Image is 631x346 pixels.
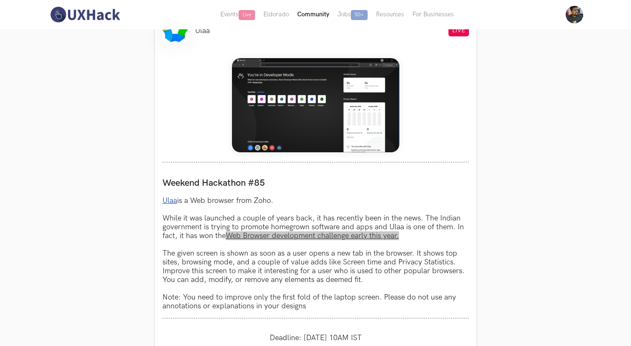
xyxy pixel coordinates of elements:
[195,26,210,35] li: Ulaa
[226,231,399,240] a: Web Browser development challenge early this year.
[232,58,399,152] img: Weekend_Hackathon_85_banner.png
[48,6,122,23] img: UXHack-logo.png
[239,10,255,20] span: Live
[351,10,368,20] span: 50+
[448,25,469,36] span: LIVE
[162,196,469,310] p: is a Web browser from Zoho. While it was launched a couple of years back, it has recently been in...
[566,6,583,23] img: Your profile pic
[162,177,469,189] label: Weekend Hackathon #85
[162,196,177,205] a: Ulaa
